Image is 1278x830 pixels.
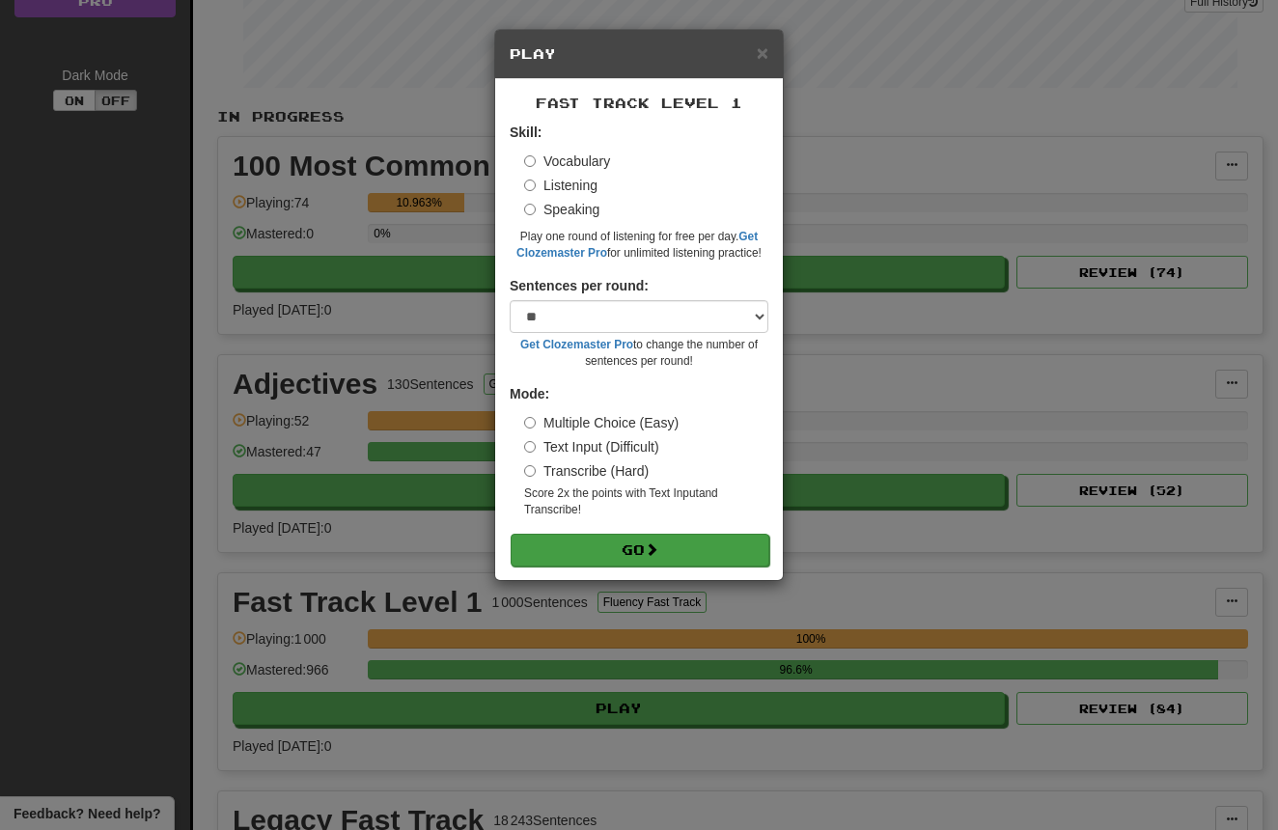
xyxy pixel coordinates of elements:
[524,441,536,453] input: Text Input (Difficult)
[524,437,659,456] label: Text Input (Difficult)
[524,200,599,219] label: Speaking
[524,417,536,429] input: Multiple Choice (Easy)
[510,229,768,262] small: Play one round of listening for free per day. for unlimited listening practice!
[524,204,536,215] input: Speaking
[524,152,610,171] label: Vocabulary
[510,44,768,64] h5: Play
[757,41,768,64] span: ×
[536,95,742,111] span: Fast Track Level 1
[524,413,679,432] label: Multiple Choice (Easy)
[524,155,536,167] input: Vocabulary
[510,276,649,295] label: Sentences per round:
[757,42,768,63] button: Close
[510,124,542,140] strong: Skill:
[510,337,768,370] small: to change the number of sentences per round!
[510,386,549,401] strong: Mode:
[524,180,536,191] input: Listening
[524,461,649,481] label: Transcribe (Hard)
[524,176,597,195] label: Listening
[520,338,633,351] a: Get Clozemaster Pro
[511,534,769,567] button: Go
[524,465,536,477] input: Transcribe (Hard)
[524,485,768,518] small: Score 2x the points with Text Input and Transcribe !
